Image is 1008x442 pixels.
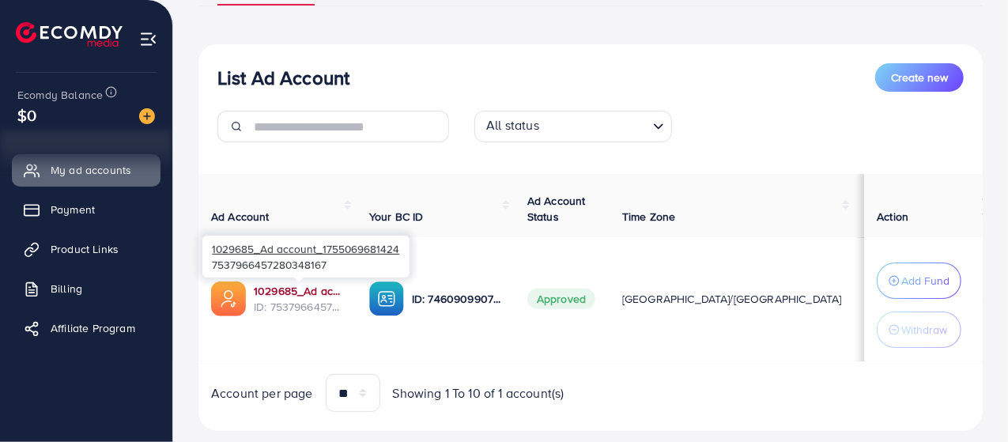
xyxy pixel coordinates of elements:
div: Search for option [474,111,672,142]
span: [GEOGRAPHIC_DATA]/[GEOGRAPHIC_DATA] [622,291,842,307]
span: 1029685_Ad account_1755069681424 [212,241,399,256]
span: Billing [51,281,82,297]
span: Payment [51,202,95,217]
span: ID: 7537966457280348167 [254,299,344,315]
span: Approved [527,289,595,309]
span: Account per page [211,384,313,402]
button: Withdraw [877,312,961,348]
img: ic-ba-acc.ded83a64.svg [369,281,404,316]
button: Add Fund [877,263,961,299]
span: All status [483,113,542,138]
span: Time Zone [622,209,675,225]
img: menu [139,30,157,48]
div: 7537966457280348167 [202,236,410,278]
a: Product Links [12,233,160,265]
p: Add Fund [901,271,949,290]
span: Showing 1 To 10 of 1 account(s) [393,384,564,402]
span: My ad accounts [51,162,131,178]
a: Affiliate Program [12,312,160,344]
span: Action [877,209,908,225]
span: Product Links [51,241,119,257]
span: Ad Account Status [527,193,586,225]
img: image [139,108,155,124]
img: logo [16,22,123,47]
span: Affiliate Program [51,320,135,336]
button: Create new [875,63,964,92]
span: $0 [17,104,36,127]
a: My ad accounts [12,154,160,186]
input: Search for option [544,114,647,138]
p: Withdraw [901,320,947,339]
span: Create new [891,70,948,85]
span: Your BC ID [369,209,424,225]
a: Payment [12,194,160,225]
span: Ad Account [211,209,270,225]
iframe: Chat [941,371,996,430]
h3: List Ad Account [217,66,349,89]
span: Ecomdy Balance [17,87,103,103]
a: 1029685_Ad account_1755069681424 [254,283,344,299]
p: ID: 7460909907185762320 [412,289,502,308]
a: Billing [12,273,160,304]
img: ic-ads-acc.e4c84228.svg [211,281,246,316]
